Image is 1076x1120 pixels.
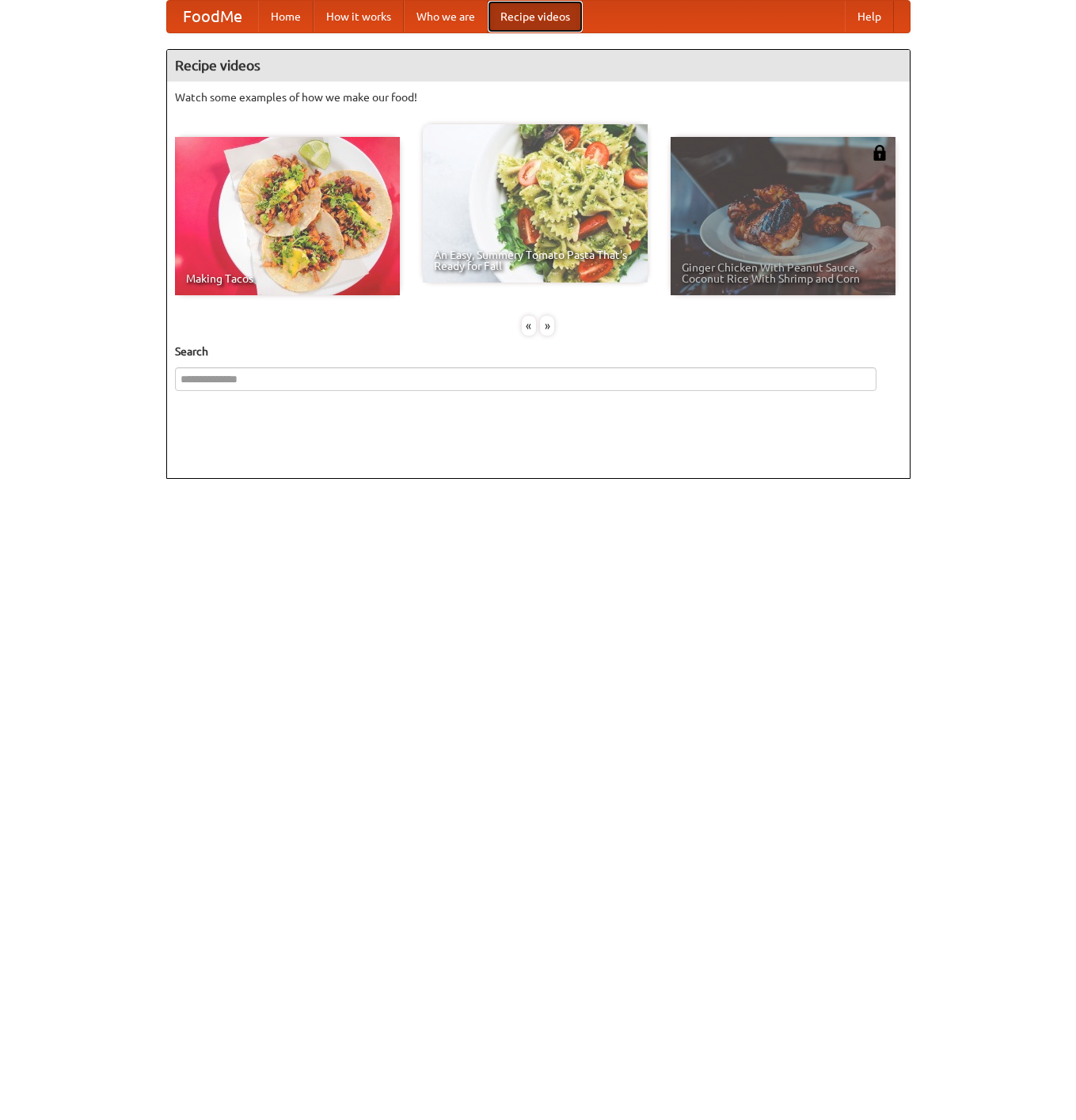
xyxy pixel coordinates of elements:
a: Making Tacos [175,137,400,295]
a: Recipe videos [488,1,583,32]
div: « [522,316,536,336]
div: » [540,316,554,336]
a: An Easy, Summery Tomato Pasta That's Ready for Fall [423,124,648,283]
p: Watch some examples of how we make our food! [175,89,902,105]
img: 483408.png [872,145,888,161]
a: How it works [314,1,404,32]
a: Who we are [404,1,488,32]
a: FoodMe [167,1,258,32]
h5: Search [175,344,902,359]
h4: Recipe videos [167,50,910,82]
span: An Easy, Summery Tomato Pasta That's Ready for Fall [434,249,637,271]
a: Home [258,1,314,32]
span: Making Tacos [186,273,389,284]
a: Help [845,1,894,32]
